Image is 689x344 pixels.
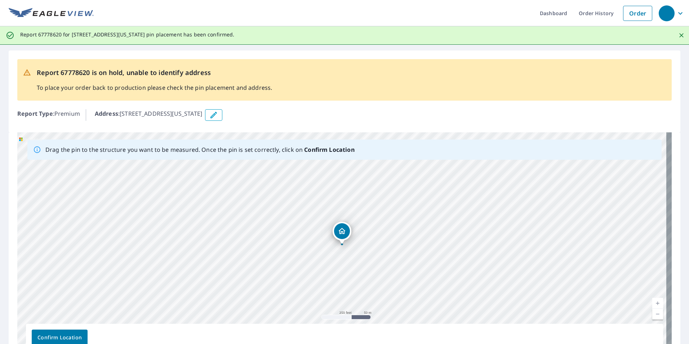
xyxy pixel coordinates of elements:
b: Report Type [17,110,53,118]
p: : [STREET_ADDRESS][US_STATE] [95,109,202,121]
p: Drag the pin to the structure you want to be measured. Once the pin is set correctly, click on [45,145,355,154]
p: : Premium [17,109,80,121]
p: Report 67778620 for [STREET_ADDRESS][US_STATE] pin placement has been confirmed. [20,31,235,38]
b: Address [95,110,118,118]
p: To place your order back to production please check the pin placement and address. [37,83,272,92]
button: Close [677,31,686,40]
b: Confirm Location [304,146,354,154]
p: Report 67778620 is on hold, unable to identify address [37,68,272,78]
img: EV Logo [9,8,94,19]
a: Order [623,6,652,21]
span: Confirm Location [37,333,82,342]
div: Dropped pin, building 1, Residential property, 6320 Meadow Lake Dr Washington, MO 63090 [333,222,351,244]
a: Current Level 17, Zoom In [652,298,663,309]
a: Current Level 17, Zoom Out [652,309,663,319]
